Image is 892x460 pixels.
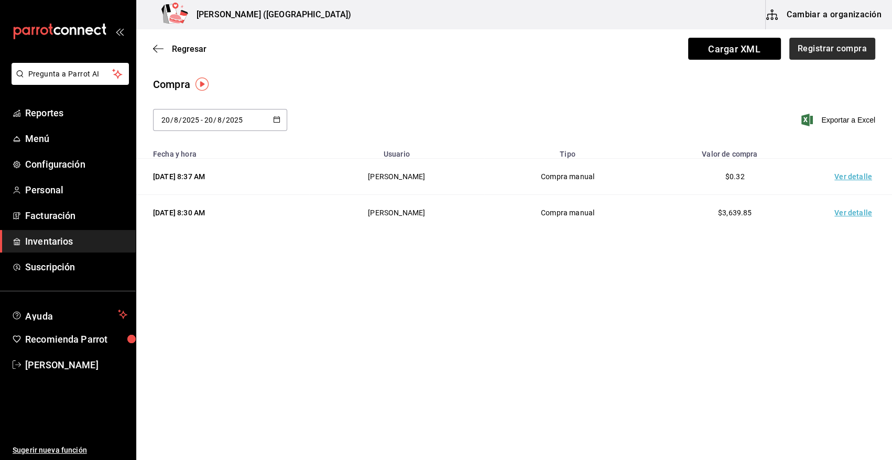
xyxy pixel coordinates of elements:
[25,332,127,346] span: Recomienda Parrot
[25,209,127,223] span: Facturación
[25,358,127,372] span: [PERSON_NAME]
[153,76,190,92] div: Compra
[484,159,651,195] td: Compra manual
[28,69,113,80] span: Pregunta a Parrot AI
[188,8,351,21] h3: [PERSON_NAME] ([GEOGRAPHIC_DATA])
[222,116,225,124] span: /
[484,195,651,231] td: Compra manual
[7,76,129,87] a: Pregunta a Parrot AI
[170,116,173,124] span: /
[25,308,114,321] span: Ayuda
[172,44,206,54] span: Regresar
[789,38,875,60] button: Registrar compra
[153,171,297,182] div: [DATE] 8:37 AM
[25,157,127,171] span: Configuración
[309,195,484,231] td: [PERSON_NAME]
[688,38,781,60] span: Cargar XML
[182,116,200,124] input: Year
[136,144,309,159] th: Fecha y hora
[651,144,819,159] th: Valor de compra
[217,116,222,124] input: Month
[161,116,170,124] input: Day
[213,116,216,124] span: /
[12,63,129,85] button: Pregunta a Parrot AI
[225,116,243,124] input: Year
[803,114,875,126] button: Exportar a Excel
[725,172,745,181] span: $0.32
[25,234,127,248] span: Inventarios
[819,195,892,231] td: Ver detalle
[25,183,127,197] span: Personal
[25,260,127,274] span: Suscripción
[309,144,484,159] th: Usuario
[179,116,182,124] span: /
[309,159,484,195] td: [PERSON_NAME]
[819,159,892,195] td: Ver detalle
[718,209,752,217] span: $3,639.85
[115,27,124,36] button: open_drawer_menu
[25,132,127,146] span: Menú
[25,106,127,120] span: Reportes
[204,116,213,124] input: Day
[201,116,203,124] span: -
[13,445,127,456] span: Sugerir nueva función
[153,44,206,54] button: Regresar
[195,78,209,91] img: Tooltip marker
[484,144,651,159] th: Tipo
[173,116,179,124] input: Month
[153,207,297,218] div: [DATE] 8:30 AM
